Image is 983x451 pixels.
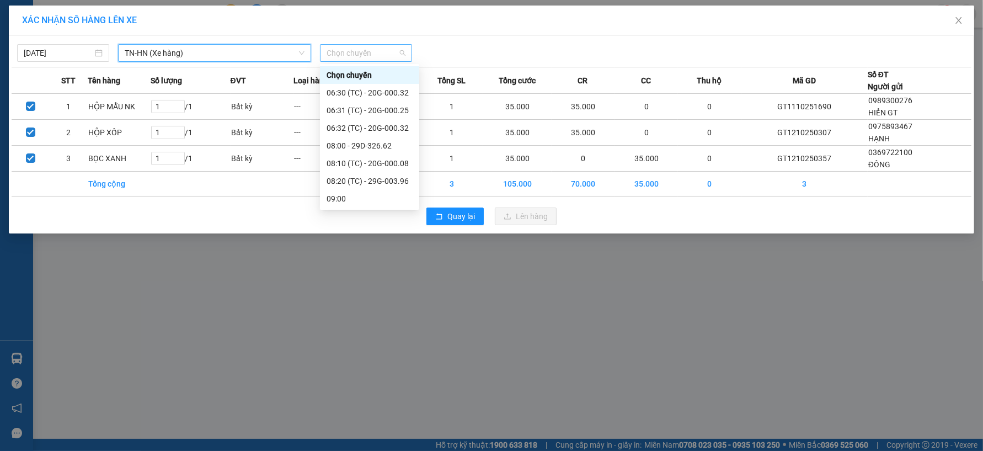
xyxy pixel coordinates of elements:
td: 1 [420,94,483,120]
span: ĐVT [231,75,246,87]
span: 0975893467 [868,122,912,131]
td: 35.000 [552,94,615,120]
td: 0 [615,94,678,120]
td: 35.000 [615,146,678,172]
td: 35.000 [483,94,552,120]
button: uploadLên hàng [495,208,557,225]
span: Thu hộ [697,75,722,87]
div: 06:31 (TC) - 20G-000.25 [327,104,413,116]
td: 0 [678,146,741,172]
td: 105.000 [483,172,552,197]
td: / 1 [151,146,230,172]
td: 35.000 [615,172,678,197]
td: BỌC XANH [88,146,151,172]
span: TN-HN (Xe hàng) [125,45,304,61]
td: HỘP XỐP [88,120,151,146]
td: / 1 [151,120,230,146]
button: Close [943,6,974,36]
td: GT1210250307 [741,120,868,146]
td: Tổng cộng [88,172,151,197]
td: --- [293,120,357,146]
td: Bất kỳ [231,120,294,146]
span: down [298,50,305,56]
td: 0 [615,120,678,146]
span: close [954,16,963,25]
span: CC [641,75,651,87]
div: 08:10 (TC) - 20G-000.08 [327,157,413,169]
span: Số lượng [151,75,182,87]
span: Quay lại [447,210,475,222]
td: 1 [50,94,88,120]
div: 08:20 (TC) - 29G-003.96 [327,175,413,187]
span: HẠNH [868,134,890,143]
td: --- [293,146,357,172]
td: 0 [678,120,741,146]
span: CR [578,75,588,87]
td: / 1 [151,94,230,120]
div: Chọn chuyến [320,66,419,84]
div: Chọn chuyến [327,69,413,81]
span: HIỂN GT [868,108,897,117]
td: Bất kỳ [231,94,294,120]
span: 0989300276 [868,96,912,105]
input: 12/10/2025 [24,47,93,59]
div: 08:00 - 29D-326.62 [327,140,413,152]
td: 0 [678,172,741,197]
span: Chọn chuyến [327,45,405,61]
div: Số ĐT Người gửi [868,68,903,93]
td: 1 [420,146,483,172]
td: 3 [741,172,868,197]
span: rollback [435,213,443,221]
span: Mã GD [793,75,816,87]
td: 3 [420,172,483,197]
td: Bất kỳ [231,146,294,172]
td: GT1210250357 [741,146,868,172]
td: 0 [552,146,615,172]
td: 3 [50,146,88,172]
li: 271 - [PERSON_NAME] - [GEOGRAPHIC_DATA] - [GEOGRAPHIC_DATA] [103,27,461,41]
div: 06:32 (TC) - 20G-000.32 [327,122,413,134]
div: 06:30 (TC) - 20G-000.32 [327,87,413,99]
span: ĐÔNG [868,160,890,169]
span: Tên hàng [88,75,120,87]
td: 35.000 [483,146,552,172]
span: STT [61,75,76,87]
td: --- [293,94,357,120]
button: rollbackQuay lại [426,208,484,225]
td: 35.000 [552,120,615,146]
span: XÁC NHẬN SỐ HÀNG LÊN XE [22,15,137,25]
td: 70.000 [552,172,615,197]
span: Loại hàng [293,75,328,87]
div: 09:00 [327,193,413,205]
td: HỘP MẪU NK [88,94,151,120]
td: 1 [420,120,483,146]
td: 2 [50,120,88,146]
td: 0 [678,94,741,120]
td: 35.000 [483,120,552,146]
span: Tổng SL [437,75,466,87]
span: 0369722100 [868,148,912,157]
img: logo.jpg [14,14,97,69]
b: GỬI : VP Gang Thép [14,75,148,93]
td: GT1110251690 [741,94,868,120]
span: Tổng cước [499,75,536,87]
